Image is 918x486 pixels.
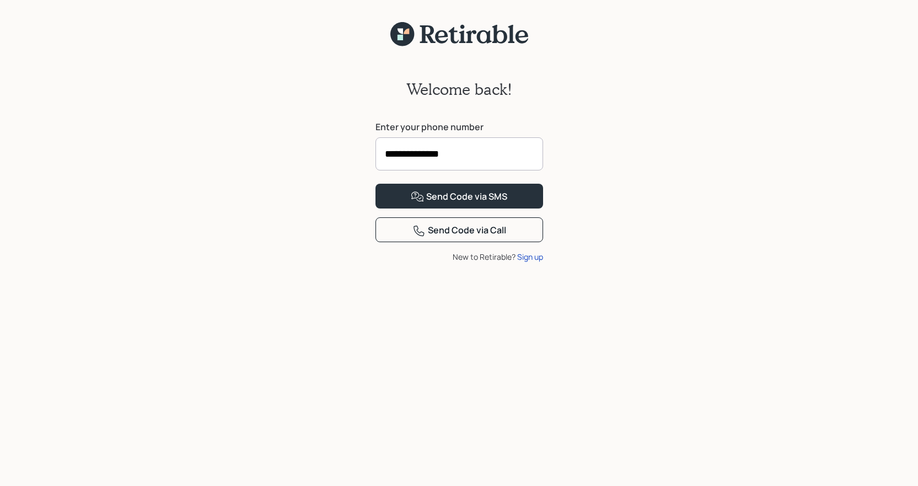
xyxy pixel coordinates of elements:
button: Send Code via SMS [375,184,543,209]
div: New to Retirable? [375,251,543,263]
div: Send Code via Call [412,224,506,237]
label: Enter your phone number [375,121,543,133]
div: Sign up [517,251,543,263]
button: Send Code via Call [375,217,543,242]
div: Send Code via SMS [411,190,507,204]
h2: Welcome back! [406,80,512,99]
